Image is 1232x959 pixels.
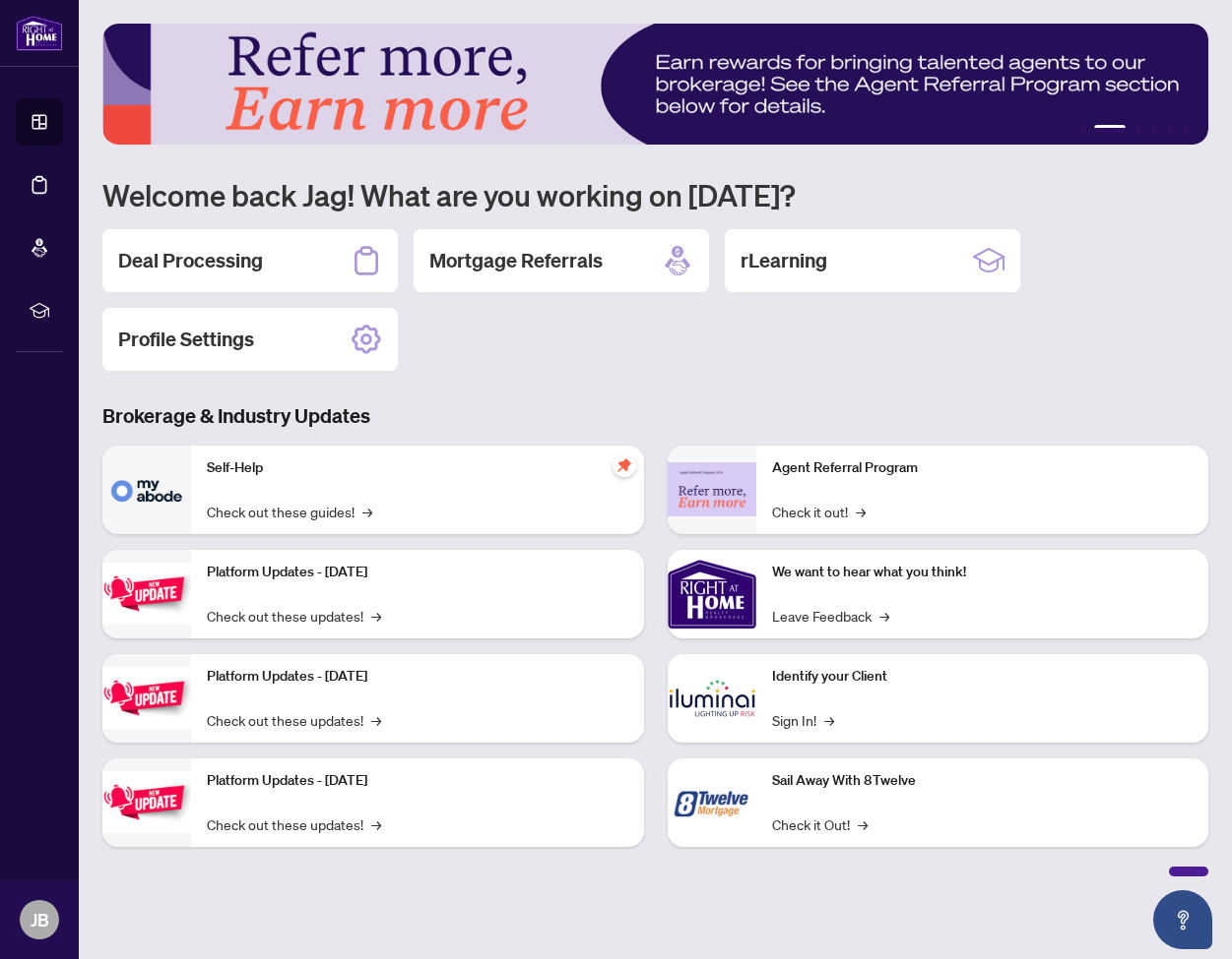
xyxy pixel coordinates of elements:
[207,666,628,688] p: Platform Updates - [DATE]
[362,501,372,522] span: →
[668,550,756,638] img: We want to hear what you think!
[668,758,756,847] img: Sail Away With 8Twelve
[31,906,49,933] span: JB
[772,457,1194,479] p: Agent Referral Program
[856,501,866,522] span: →
[824,709,834,731] span: →
[772,813,868,835] a: Check it Out!→
[102,563,191,625] img: Platform Updates - July 21, 2025
[371,709,381,731] span: →
[1094,125,1126,133] button: 2
[741,247,827,274] h2: rLearning
[102,667,191,729] img: Platform Updates - July 8, 2025
[1134,125,1141,133] button: 3
[102,24,1208,145] img: Slide 1
[16,15,63,51] img: logo
[118,326,254,353] h2: Profile Settings
[1165,125,1173,133] button: 5
[772,605,889,627] a: Leave Feedback→
[772,770,1194,792] p: Sail Away With 8Twelve
[1149,125,1157,133] button: 4
[772,562,1194,583] p: We want to hear what you think!
[668,462,756,516] img: Agent Referral Program
[772,709,834,731] a: Sign In!→
[1153,890,1212,949] button: Open asap
[207,501,372,522] a: Check out these guides!→
[772,666,1194,688] p: Identify your Client
[613,453,636,477] span: pushpin
[371,605,381,627] span: →
[207,813,381,835] a: Check out these updates!→
[371,813,381,835] span: →
[207,605,381,627] a: Check out these updates!→
[668,654,756,743] img: Identify your Client
[102,446,191,534] img: Self-Help
[207,709,381,731] a: Check out these updates!→
[772,501,866,522] a: Check it out!→
[207,562,628,583] p: Platform Updates - [DATE]
[207,457,628,479] p: Self-Help
[429,247,603,274] h2: Mortgage Referrals
[118,247,263,274] h2: Deal Processing
[858,813,868,835] span: →
[102,771,191,833] img: Platform Updates - June 23, 2025
[102,176,1208,213] h1: Welcome back Jag! What are you working on [DATE]?
[1181,125,1189,133] button: 6
[1078,125,1086,133] button: 1
[207,770,628,792] p: Platform Updates - [DATE]
[102,402,1208,430] h3: Brokerage & Industry Updates
[879,605,889,627] span: →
